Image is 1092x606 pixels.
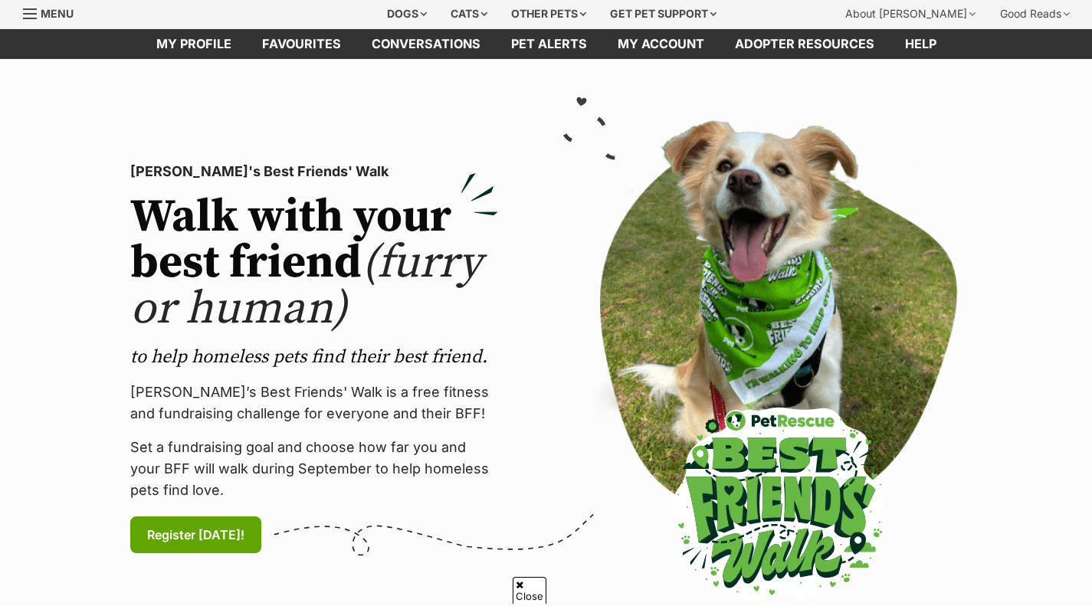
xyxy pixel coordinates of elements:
[720,29,890,59] a: Adopter resources
[602,29,720,59] a: My account
[513,577,546,604] span: Close
[496,29,602,59] a: Pet alerts
[130,234,482,338] span: (furry or human)
[130,437,498,501] p: Set a fundraising goal and choose how far you and your BFF will walk during September to help hom...
[130,516,261,553] a: Register [DATE]!
[356,29,496,59] a: conversations
[41,7,74,20] span: Menu
[141,29,247,59] a: My profile
[130,345,498,369] p: to help homeless pets find their best friend.
[147,526,244,544] span: Register [DATE]!
[890,29,952,59] a: Help
[130,382,498,424] p: [PERSON_NAME]’s Best Friends' Walk is a free fitness and fundraising challenge for everyone and t...
[130,195,498,332] h2: Walk with your best friend
[247,29,356,59] a: Favourites
[130,161,498,182] p: [PERSON_NAME]'s Best Friends' Walk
